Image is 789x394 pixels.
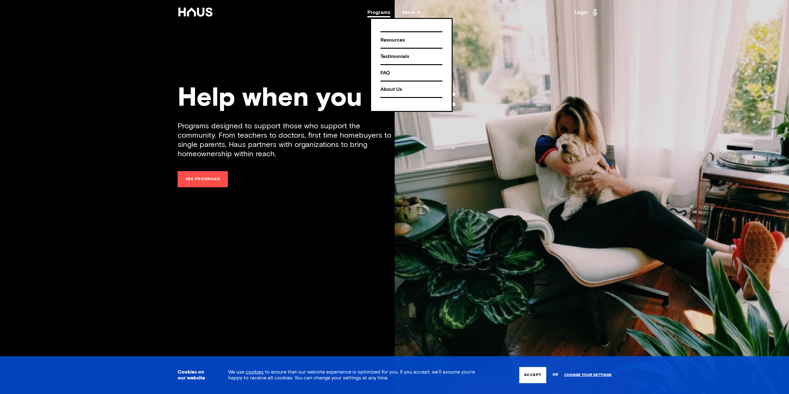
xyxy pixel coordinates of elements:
[380,81,442,98] a: About Us
[380,64,442,81] a: FAQ
[178,171,228,187] a: See programs
[178,85,612,112] div: Help when you need it
[403,10,420,15] span: More
[178,369,213,381] h3: Cookies on our website
[380,31,442,48] a: Resources
[367,10,390,15] a: Programs
[575,7,599,17] a: Login
[564,373,612,377] a: Change your settings
[228,370,475,380] span: We use to ensure that our website experience is optimized for you. If you accept, we’ll assume yo...
[380,48,442,64] a: Testimonials
[380,84,442,95] div: About Us
[380,68,442,78] div: FAQ
[380,51,442,62] div: Testimonials
[246,370,264,374] a: cookies
[552,370,558,380] span: or
[519,367,546,383] button: Accept
[380,35,442,46] div: Resources
[178,122,395,159] div: Programs designed to support those who support the community. From teachers to doctors, first tim...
